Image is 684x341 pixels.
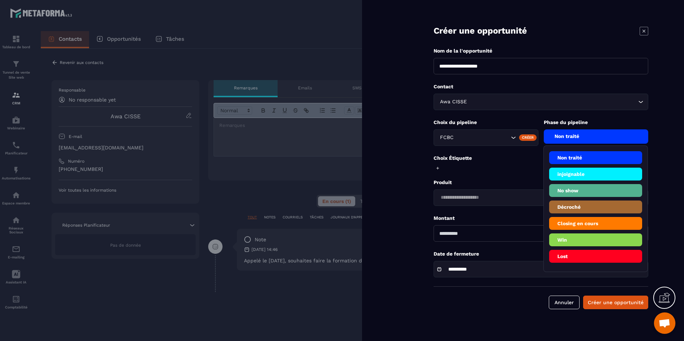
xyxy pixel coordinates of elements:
input: Search for option [438,194,636,202]
span: FCBC [438,134,463,142]
p: Choix Étiquette [434,155,648,162]
div: Créer [519,134,537,141]
p: Contact [434,83,648,90]
div: Ouvrir le chat [654,312,675,334]
button: Annuler [549,296,580,309]
div: Search for option [434,94,648,110]
span: Awa CISSE [438,98,468,106]
input: Search for option [463,134,509,142]
p: Date de fermeture [434,251,648,257]
p: Choix du pipeline [434,119,538,126]
p: Produit [434,179,648,186]
p: Créer une opportunité [434,25,527,37]
p: Phase du pipeline [544,119,649,126]
p: Nom de la l'opportunité [434,48,648,54]
input: Search for option [468,98,636,106]
div: Search for option [434,189,648,206]
div: Search for option [434,129,538,146]
p: Montant [434,215,648,222]
button: Créer une opportunité [583,296,648,309]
